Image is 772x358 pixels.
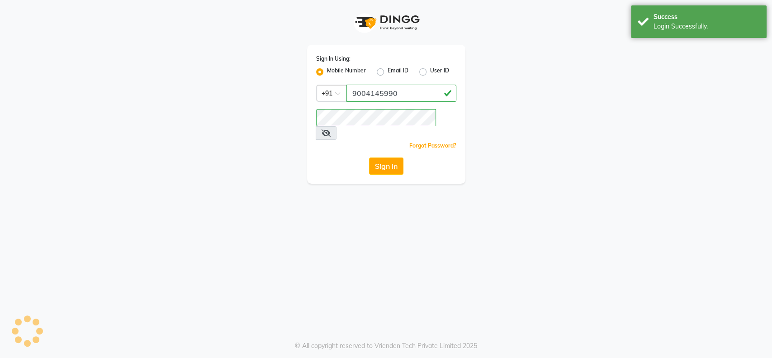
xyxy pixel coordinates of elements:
input: Username [316,109,436,126]
label: Sign In Using: [316,55,350,63]
label: User ID [430,67,449,77]
label: Email ID [388,67,408,77]
div: Success [654,12,760,22]
button: Sign In [369,158,403,175]
label: Mobile Number [327,67,366,77]
img: logo1.svg [350,9,422,36]
a: Forgot Password? [409,142,456,149]
input: Username [346,85,456,102]
div: Login Successfully. [654,22,760,31]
